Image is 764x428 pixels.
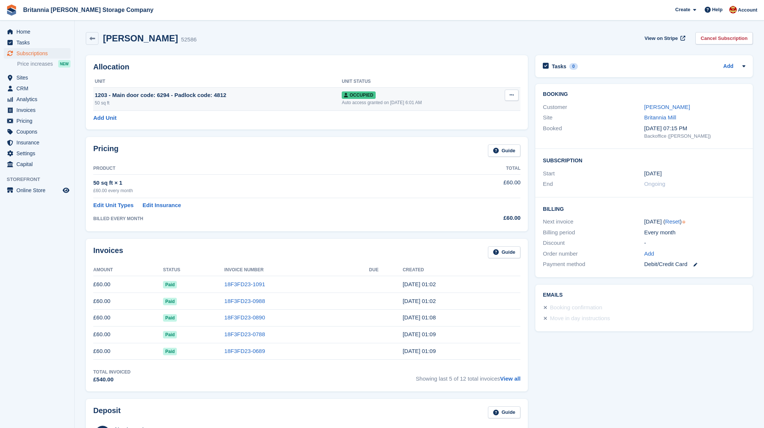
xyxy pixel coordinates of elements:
[16,72,61,83] span: Sites
[224,348,265,354] a: 18F3FD23-0689
[712,6,723,13] span: Help
[16,137,61,148] span: Insurance
[488,406,521,419] a: Guide
[163,314,177,322] span: Paid
[543,250,644,258] div: Order number
[93,309,163,326] td: £60.00
[369,264,403,276] th: Due
[543,113,644,122] div: Site
[543,180,644,188] div: End
[95,100,342,106] div: 50 sq ft
[95,91,342,100] div: 1203 - Main door code: 6294 - Padlock code: 4812
[93,76,342,88] th: Unit
[93,114,116,122] a: Add Unit
[93,144,119,157] h2: Pricing
[16,37,61,48] span: Tasks
[644,228,745,237] div: Every month
[644,218,745,226] div: [DATE] ( )
[543,156,745,164] h2: Subscription
[550,314,610,323] div: Move in day instructions
[224,314,265,321] a: 18F3FD23-0890
[403,298,436,304] time: 2025-07-11 00:02:57 UTC
[500,375,521,382] a: View all
[342,76,491,88] th: Unit Status
[4,159,71,169] a: menu
[543,124,644,140] div: Booked
[163,264,224,276] th: Status
[488,246,521,259] a: Guide
[4,116,71,126] a: menu
[403,348,436,354] time: 2025-04-11 00:09:04 UTC
[4,48,71,59] a: menu
[403,264,520,276] th: Created
[543,103,644,112] div: Customer
[7,176,74,183] span: Storefront
[645,35,678,42] span: View on Stripe
[16,126,61,137] span: Coupons
[163,298,177,305] span: Paid
[16,148,61,159] span: Settings
[403,314,436,321] time: 2025-06-11 00:08:55 UTC
[644,114,676,121] a: Britannia Mill
[675,6,690,13] span: Create
[93,276,163,293] td: £60.00
[403,281,436,287] time: 2025-08-11 00:02:31 UTC
[665,218,680,225] a: Reset
[680,219,687,225] div: Tooltip anchor
[543,292,745,298] h2: Emails
[93,179,451,187] div: 50 sq ft × 1
[93,201,134,210] a: Edit Unit Types
[4,94,71,104] a: menu
[644,260,745,269] div: Debit/Credit Card
[181,35,197,44] div: 52586
[163,331,177,338] span: Paid
[58,60,71,68] div: NEW
[16,105,61,115] span: Invoices
[16,94,61,104] span: Analytics
[4,37,71,48] a: menu
[451,214,521,222] div: £60.00
[93,63,520,71] h2: Allocation
[20,4,156,16] a: Britannia [PERSON_NAME] Storage Company
[4,148,71,159] a: menu
[17,60,71,68] a: Price increases NEW
[4,185,71,196] a: menu
[4,137,71,148] a: menu
[93,187,451,194] div: £60.00 every month
[644,250,654,258] a: Add
[93,246,123,259] h2: Invoices
[93,375,131,384] div: £540.00
[16,116,61,126] span: Pricing
[163,348,177,355] span: Paid
[644,239,745,247] div: -
[224,331,265,337] a: 18F3FD23-0788
[729,6,737,13] img: Einar Agustsson
[103,33,178,43] h2: [PERSON_NAME]
[342,91,375,99] span: Occupied
[543,260,644,269] div: Payment method
[543,169,644,178] div: Start
[4,72,71,83] a: menu
[224,264,369,276] th: Invoice Number
[93,406,120,419] h2: Deposit
[723,62,733,71] a: Add
[93,293,163,310] td: £60.00
[224,281,265,287] a: 18F3FD23-1091
[4,126,71,137] a: menu
[16,185,61,196] span: Online Store
[16,26,61,37] span: Home
[93,215,451,222] div: BILLED EVERY MONTH
[695,32,753,44] a: Cancel Subscription
[6,4,17,16] img: stora-icon-8386f47178a22dfd0bd8f6a31ec36ba5ce8667c1dd55bd0f319d3a0aa187defe.svg
[738,6,757,14] span: Account
[451,174,521,198] td: £60.00
[543,91,745,97] h2: Booking
[16,159,61,169] span: Capital
[543,205,745,212] h2: Billing
[16,83,61,94] span: CRM
[163,281,177,288] span: Paid
[17,60,53,68] span: Price increases
[93,326,163,343] td: £60.00
[552,63,566,70] h2: Tasks
[451,163,521,175] th: Total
